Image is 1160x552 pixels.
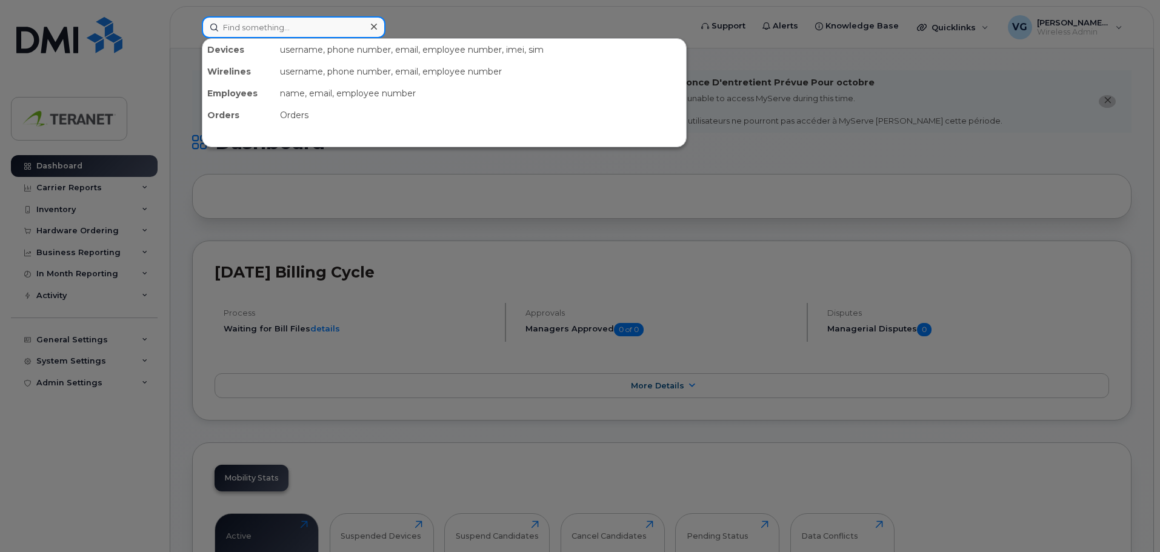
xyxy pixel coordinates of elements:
[275,61,686,82] div: username, phone number, email, employee number
[202,61,275,82] div: Wirelines
[275,39,686,61] div: username, phone number, email, employee number, imei, sim
[202,82,275,104] div: Employees
[202,104,275,126] div: Orders
[202,39,275,61] div: Devices
[275,82,686,104] div: name, email, employee number
[275,104,686,126] div: Orders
